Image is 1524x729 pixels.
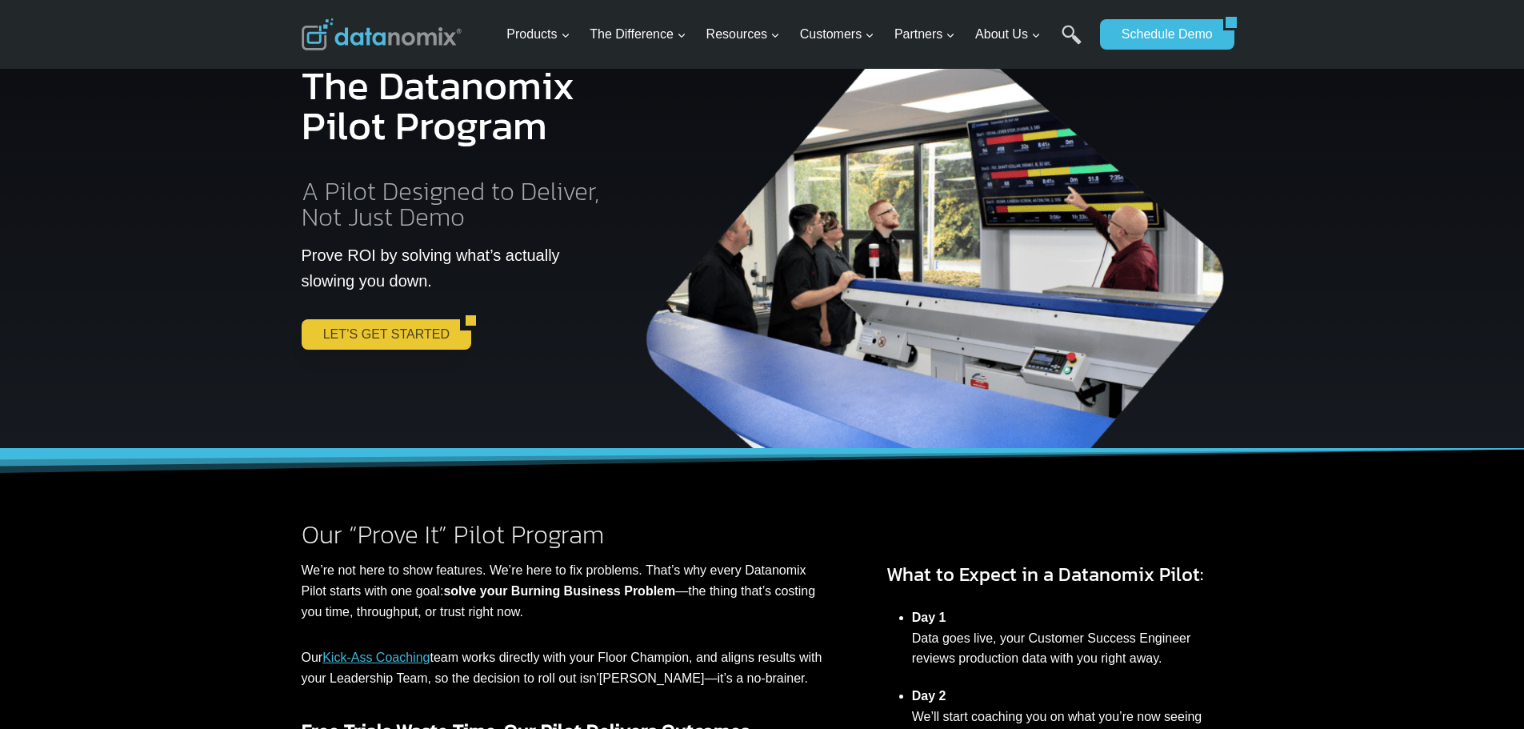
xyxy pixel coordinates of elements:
p: Prove ROI by solving what’s actually slowing you down. [302,242,611,294]
h3: What to Expect in a Datanomix Pilot: [886,560,1223,589]
h2: A Pilot Designed to Deliver, Not Just Demo [302,178,611,230]
strong: solve your Burning Business Problem [443,584,675,598]
p: We’re not here to show features. We’re here to fix problems. That’s why every Datanomix Pilot sta... [302,560,822,622]
strong: Day 2 [912,689,946,703]
a: Search [1062,25,1082,61]
a: LET’S GET STARTED [302,319,460,350]
h2: Our “Prove It” Pilot Program [302,522,822,547]
span: Resources [706,24,780,45]
nav: Primary Navigation [500,9,1092,61]
a: Kick-Ass Coaching [322,651,430,664]
span: The Difference [590,24,686,45]
li: Data goes live, your Customer Success Engineer reviews production data with you right away. [912,599,1223,677]
span: Customers [800,24,874,45]
img: The Datanomix Production Monitoring Pilot Program [637,3,1237,449]
span: About Us [975,24,1041,45]
span: Partners [894,24,955,45]
a: Schedule Demo [1100,19,1223,50]
h1: The Datanomix Pilot Program [302,53,611,158]
span: Products [506,24,570,45]
img: Datanomix [302,18,462,50]
p: Our team works directly with your Floor Champion, and aligns results with your Leadership Team, s... [302,647,822,688]
strong: Day 1 [912,611,946,624]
